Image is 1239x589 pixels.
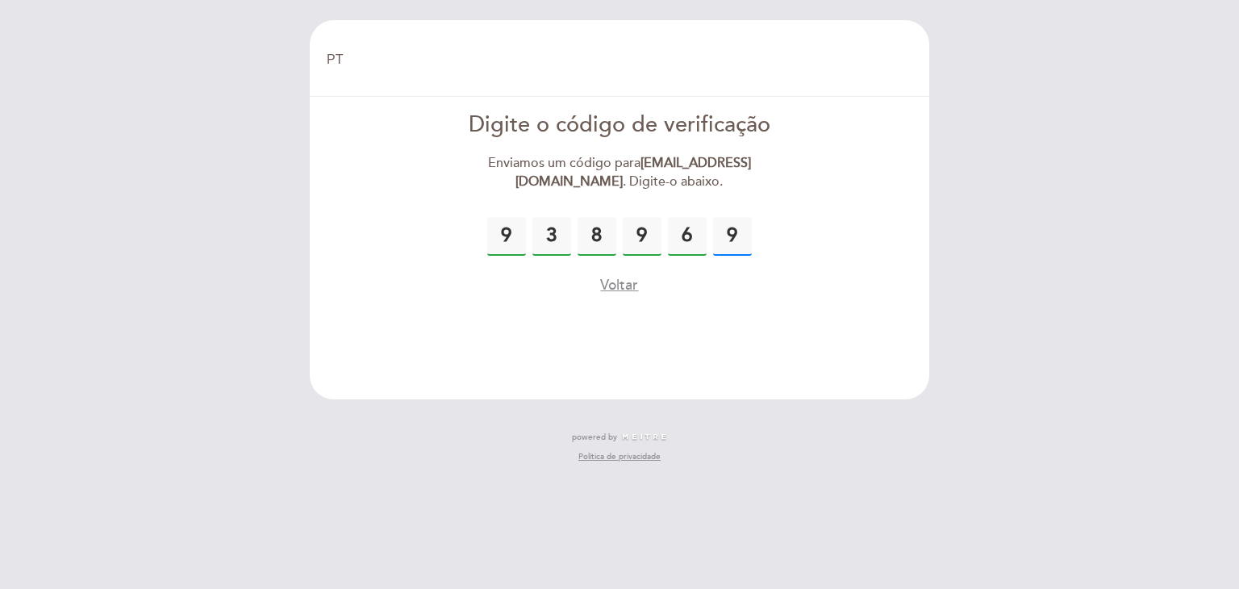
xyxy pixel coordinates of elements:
[621,433,667,441] img: MEITRE
[578,451,661,462] a: Política de privacidade
[532,217,571,256] input: 0
[487,217,526,256] input: 0
[623,217,661,256] input: 0
[713,217,752,256] input: 0
[572,432,617,443] span: powered by
[435,110,805,141] div: Digite o código de verificação
[578,217,616,256] input: 0
[515,155,751,190] strong: [EMAIL_ADDRESS][DOMAIN_NAME]
[600,275,638,295] button: Voltar
[572,432,667,443] a: powered by
[668,217,707,256] input: 0
[435,154,805,191] div: Enviamos um código para . Digite-o abaixo.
